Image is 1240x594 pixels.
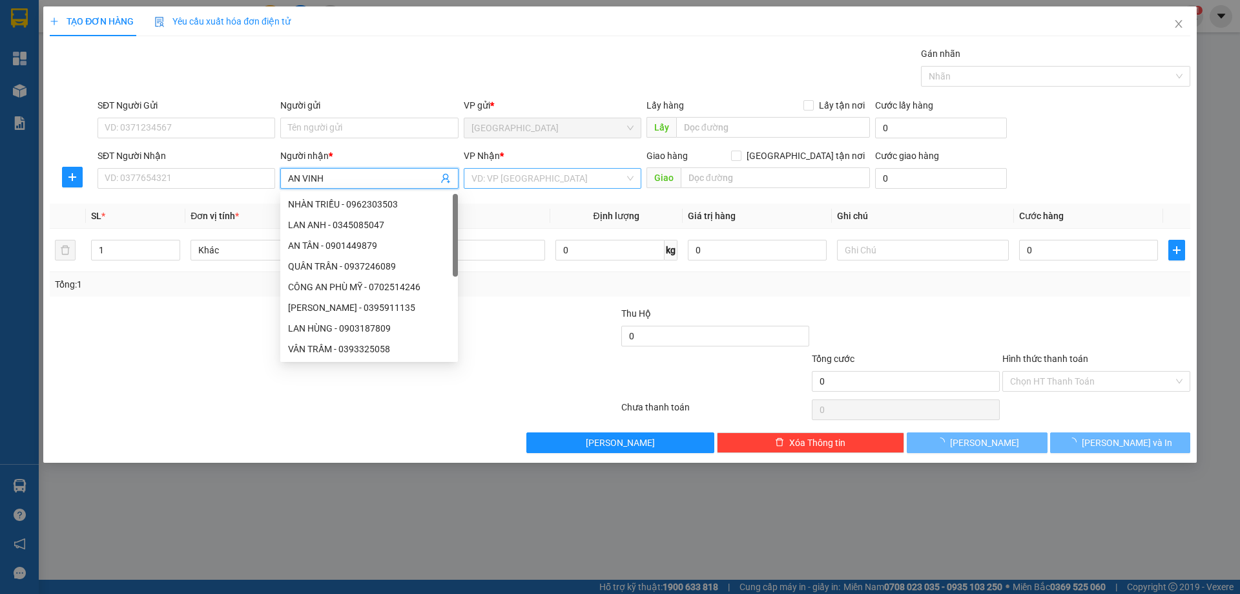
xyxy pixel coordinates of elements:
span: [PERSON_NAME] và In [1082,436,1172,450]
span: [GEOGRAPHIC_DATA] tận nơi [741,149,870,163]
label: Hình thức thanh toán [1002,354,1088,364]
button: [PERSON_NAME] và In [1050,432,1190,453]
img: icon [154,17,165,27]
button: plus [1168,240,1185,260]
div: [PERSON_NAME] [151,11,254,40]
button: [PERSON_NAME] [907,432,1047,453]
div: VÂN TRẦM - 0393325058 [280,339,458,359]
span: loading [936,438,950,447]
div: NHÀN TRIỀU - 0962303503 [280,194,458,215]
div: SĐT Người Nhận [98,149,275,163]
span: VP Nhận [464,151,500,161]
div: SĐT Người Gửi [98,98,275,112]
div: Người gửi [280,98,458,112]
span: Yêu cầu xuất hóa đơn điện tử [154,16,291,27]
span: Cước hàng [1019,211,1064,221]
input: Cước giao hàng [875,168,1007,189]
div: LAN HÙNG - 0903187809 [280,318,458,339]
span: user-add [440,173,451,184]
span: [PERSON_NAME] [950,436,1019,450]
div: LAN ANH - 0345085047 [288,218,450,232]
div: CÔNG AN PHÙ MỸ - 0702514246 [280,277,458,297]
span: delete [775,438,784,448]
span: TẠO ĐƠN HÀNG [50,16,134,27]
div: Tổng: 1 [55,277,479,292]
span: Tổng cước [812,354,854,364]
div: A NGUYÊN [151,40,254,56]
button: deleteXóa Thông tin [717,432,905,453]
button: [PERSON_NAME] [526,432,714,453]
div: Chưa thanh toán [620,400,811,423]
button: delete [55,240,76,260]
span: Khác [198,240,355,260]
span: kg [665,240,677,260]
div: LAN ANH - 0345085047 [280,215,458,235]
span: SL [91,211,101,221]
span: SÀI GÒN [471,118,634,138]
span: plus [50,17,59,26]
label: Cước lấy hàng [875,100,933,111]
input: 0 [688,240,827,260]
div: AN TÂN - 0901449879 [288,239,450,253]
span: Xóa Thông tin [789,436,845,450]
th: Ghi chú [832,204,1014,229]
input: Dọc đường [681,167,870,188]
button: Close [1161,6,1197,43]
span: [PERSON_NAME] [586,436,655,450]
span: Giá trị hàng [688,211,736,221]
input: Cước lấy hàng [875,118,1007,138]
div: [GEOGRAPHIC_DATA] [11,11,142,40]
span: plus [1169,245,1184,255]
label: Cước giao hàng [875,151,939,161]
label: Gán nhãn [921,48,960,59]
button: plus [62,167,83,187]
input: VD: Bàn, Ghế [373,240,544,260]
div: LAN HÙNG - 0903187809 [288,321,450,335]
span: Nhận: [151,11,182,25]
div: CÔNG AN PHÙ MỸ - 0702514246 [288,280,450,294]
input: Dọc đường [676,117,870,138]
span: Định lượng [594,211,639,221]
span: close [1173,19,1184,29]
div: NHÀN TRIỀU - 0962303503 [288,197,450,211]
span: Lấy tận nơi [814,98,870,112]
div: QUÂN TRẦN - 0937246089 [288,259,450,273]
span: Giao hàng [646,151,688,161]
span: loading [1068,438,1082,447]
div: AN TÂN - 0901449879 [280,235,458,256]
span: Đơn vị tính [191,211,239,221]
span: Lấy hàng [646,100,684,111]
input: Ghi Chú [837,240,1009,260]
div: xuân tùng - 0395911135 [280,297,458,318]
div: VP gửi [464,98,641,112]
span: Lấy [646,117,676,138]
span: Gửi: [11,11,31,25]
span: Thu Hộ [621,308,651,319]
span: Giao [646,167,681,188]
div: QUÂN TRẦN - 0937246089 [280,256,458,277]
div: Người nhận [280,149,458,163]
div: [PERSON_NAME] - 0395911135 [288,301,450,315]
div: VÂN TRẦM - 0393325058 [288,342,450,356]
span: Chưa cước [149,81,205,95]
span: plus [63,172,82,182]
